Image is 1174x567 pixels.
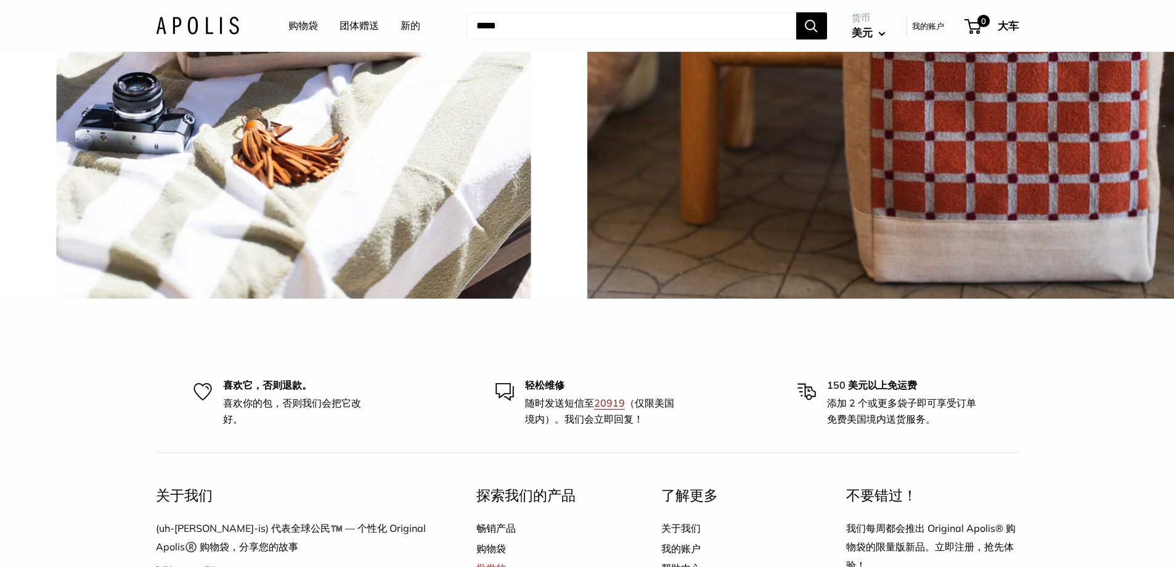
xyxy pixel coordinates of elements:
font: 添加 2 个或更多袋子即可享受订单免费美国境内送货服务。 [827,397,976,425]
font: 新的 [401,19,420,31]
font: 我的账户 [912,21,944,31]
font: 0 [980,16,985,26]
a: 畅销产品 [476,518,618,538]
a: 我的账户 [912,19,944,33]
font: 团体赠送 [340,19,379,31]
font: 货币 [852,12,870,23]
font: 不要错过！ [846,486,917,505]
font: 喜欢你的包，否则我们会把它改好。 [223,397,361,425]
a: 0 大车 [966,16,1019,36]
font: 购物袋 [476,542,506,555]
button: 搜索 [796,12,827,39]
font: 美元 [852,26,873,39]
button: 关于我们 [156,484,433,508]
font: 150 美元以上免运费 [827,379,917,391]
a: 新的 [401,17,420,35]
a: 购物袋 [288,17,318,35]
font: 关于我们 [156,486,213,505]
img: 阿波利斯 [156,17,239,35]
font: 轻松维修 [525,379,565,391]
a: 关于我们 [661,518,803,538]
font: 探索我们的产品 [476,486,576,505]
button: 探索我们的产品 [476,484,618,508]
font: 我的账户 [661,542,701,555]
button: 了解更多 [661,484,803,508]
font: 随时发送短信至 [525,397,594,409]
a: 我的账户 [661,539,803,558]
font: 大车 [998,19,1019,32]
font: 关于我们 [661,522,701,534]
font: 畅销产品 [476,522,516,534]
button: 美元 [852,23,886,43]
a: 购物袋 [476,539,618,558]
a: 20919 [594,397,625,409]
font: 了解更多 [661,486,718,505]
input: 搜索... [467,12,796,39]
a: 团体赠送 [340,17,379,35]
font: （仅限美国境内）。我们会立即回复！ [525,397,674,425]
font: 喜欢它，否则退款。 [223,379,312,391]
font: 购物袋 [288,19,318,31]
font: (uh-[PERSON_NAME]-is) 代表全球公民™️ — 个性化 Original Apolis®️ 购物袋，分享您的故事 [156,522,426,553]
